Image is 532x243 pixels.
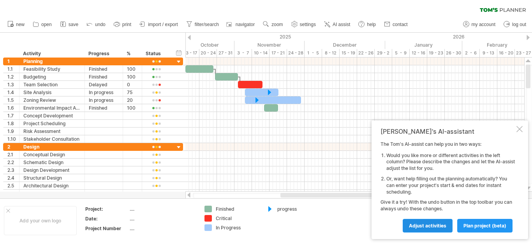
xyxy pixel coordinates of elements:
[7,190,19,197] div: 2.6
[195,22,219,27] span: filter/search
[270,49,287,57] div: 17 - 21
[289,19,318,30] a: settings
[127,65,138,73] div: 100
[89,65,119,73] div: Finished
[7,128,19,135] div: 1.9
[7,166,19,174] div: 2.3
[7,96,19,104] div: 1.5
[89,96,119,104] div: In progress
[236,22,255,27] span: navigator
[85,19,108,30] a: undo
[23,104,81,112] div: Environmental Impact Assessment
[23,96,81,104] div: Zoning Review
[216,224,258,231] div: In Progress
[367,22,376,27] span: help
[480,49,497,57] div: 9 - 13
[381,128,515,135] div: [PERSON_NAME]'s AI-assistant
[85,215,128,222] div: Date:
[7,135,19,143] div: 1.10
[409,223,446,229] span: Adjust activities
[392,49,410,57] div: 5 - 9
[7,104,19,112] div: 1.6
[23,65,81,73] div: Feasibility Study
[199,49,217,57] div: 20 - 24
[89,73,119,80] div: Finished
[7,65,19,73] div: 1.1
[16,22,25,27] span: new
[23,50,80,58] div: Activity
[340,49,357,57] div: 15 - 19
[23,182,81,189] div: Architectural Design
[69,22,78,27] span: save
[146,50,166,58] div: Status
[112,19,134,30] a: print
[88,50,118,58] div: Progress
[261,19,285,30] a: zoom
[382,19,410,30] a: contact
[7,89,19,96] div: 1.4
[127,81,138,88] div: 0
[130,215,195,222] div: ....
[89,89,119,96] div: In progress
[127,89,138,96] div: 75
[137,19,180,30] a: import / export
[23,151,81,158] div: Conceptual Design
[7,81,19,88] div: 1.3
[252,49,270,57] div: 10 - 14
[333,22,350,27] span: AI assist
[23,159,81,166] div: Schematic Design
[7,120,19,127] div: 1.8
[23,166,81,174] div: Design Development
[512,22,526,27] span: log out
[148,22,178,27] span: import / export
[7,143,19,150] div: 2
[154,41,234,49] div: October 2025
[23,120,81,127] div: Project Scheduling
[31,19,54,30] a: open
[23,73,81,80] div: Budgeting
[89,104,119,112] div: Finished
[386,152,515,172] li: Would you like more or different activities in the left column? Please describe the changes and l...
[234,41,305,49] div: November 2025
[184,19,221,30] a: filter/search
[23,112,81,119] div: Concept Development
[216,215,258,222] div: Critical
[234,49,252,57] div: 3 - 7
[41,22,52,27] span: open
[300,22,316,27] span: settings
[225,19,257,30] a: navigator
[127,104,138,112] div: 100
[58,19,81,30] a: save
[427,49,445,57] div: 19 - 23
[445,49,462,57] div: 26 - 30
[23,81,81,88] div: Team Selection
[461,19,498,30] a: my account
[357,49,375,57] div: 22 - 26
[403,219,453,233] a: Adjust activities
[502,19,528,30] a: log out
[85,225,128,232] div: Project Number
[130,225,195,232] div: ....
[393,22,408,27] span: contact
[23,190,81,197] div: Interior Design
[4,206,77,235] div: Add your own logo
[277,206,320,212] div: progress
[5,19,27,30] a: new
[472,22,495,27] span: my account
[457,219,513,233] a: plan project (beta)
[287,49,305,57] div: 24 - 28
[463,223,506,229] span: plan project (beta)
[23,135,81,143] div: Stakeholder Consultation
[7,73,19,80] div: 1.2
[7,159,19,166] div: 2.2
[322,49,340,57] div: 8 - 12
[127,96,138,104] div: 20
[217,49,234,57] div: 27 - 31
[182,49,199,57] div: 13 - 17
[386,176,515,195] li: Or, want help filling out the planning automatically? You can enter your project's start & end da...
[216,206,258,212] div: Finished
[89,81,119,88] div: Delayed
[385,41,462,49] div: January 2026
[127,50,137,58] div: %
[127,73,138,80] div: 100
